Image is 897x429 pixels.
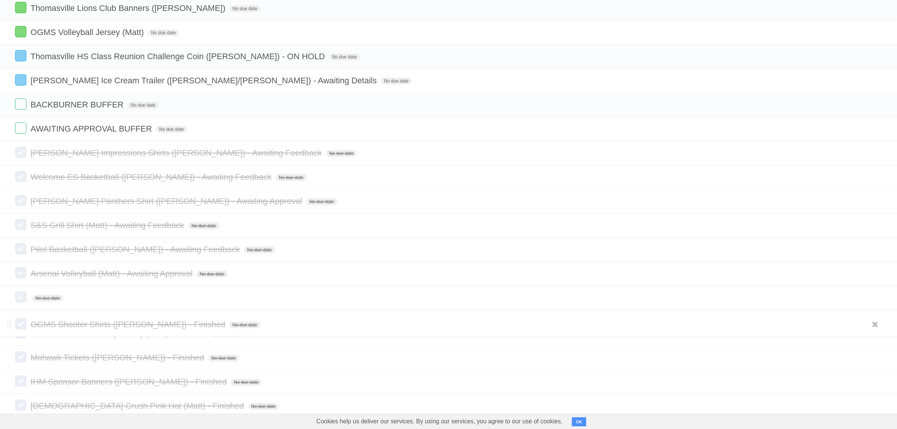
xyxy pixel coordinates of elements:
[197,271,227,277] span: No due date
[15,243,26,254] label: Done
[381,78,411,84] span: No due date
[15,2,26,13] label: Done
[276,174,306,181] span: No due date
[229,322,260,328] span: No due date
[31,320,227,329] span: OGMS Shooter Shirts ([PERSON_NAME]) - Finished
[572,417,587,426] button: OK
[31,221,186,230] span: S&S Grill Shirt (Matt) - Awaiting Feedback
[15,318,26,329] label: Done
[31,172,274,182] span: Welcome ES Basketball ([PERSON_NAME]) - Awaiting Feedback
[15,74,26,86] label: Done
[229,5,260,12] span: No due date
[31,377,229,386] span: IHM Sponsor Banners ([PERSON_NAME]) - Finished
[31,3,227,13] span: Thomasville Lions Club Banners ([PERSON_NAME])
[32,295,63,302] span: No due date
[31,353,206,362] span: Mohawk Tickets ([PERSON_NAME]) - Finished
[156,126,187,133] span: No due date
[15,50,26,61] label: Done
[15,98,26,110] label: Done
[31,245,242,254] span: Pilot Basketball ([PERSON_NAME]) - Awaiting Feedback
[31,52,327,61] span: Thomasville HS Class Reunion Challenge Coin ([PERSON_NAME]) - ON HOLD
[31,269,194,278] span: Arsenal Volleyball (Matt) - Awaiting Approval
[15,375,26,387] label: Done
[306,198,337,205] span: No due date
[244,247,275,253] span: No due date
[15,147,26,158] label: Done
[329,54,360,60] span: No due date
[15,291,26,303] label: Done
[15,171,26,182] label: Done
[326,150,357,157] span: No due date
[15,219,26,230] label: Done
[248,403,279,410] span: No due date
[31,76,379,85] span: [PERSON_NAME] Ice Cream Trailer ([PERSON_NAME]/[PERSON_NAME]) - Awaiting Details
[15,195,26,206] label: Done
[15,400,26,411] label: Done
[128,102,158,109] span: No due date
[31,148,324,158] span: [PERSON_NAME] Impressions Shirts ([PERSON_NAME]) - Awaiting Feedback
[15,123,26,134] label: Done
[148,29,179,36] span: No due date
[15,26,26,37] label: Done
[309,414,570,429] span: Cookies help us deliver our services. By using our services, you agree to our use of cookies.
[31,124,154,133] span: AWAITING APPROVAL BUFFER
[208,355,239,362] span: No due date
[31,100,125,109] span: BACKBURNER BUFFER
[31,196,304,206] span: [PERSON_NAME] Panthers Shirt ([PERSON_NAME]) - Awaiting Approval
[15,267,26,279] label: Done
[231,379,261,386] span: No due date
[31,28,146,37] span: OGMS Volleyball Jersey (Matt)
[15,351,26,363] label: Done
[188,222,219,229] span: No due date
[31,401,246,411] span: [DEMOGRAPHIC_DATA] Crush Pink Hat (Matt) - Finished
